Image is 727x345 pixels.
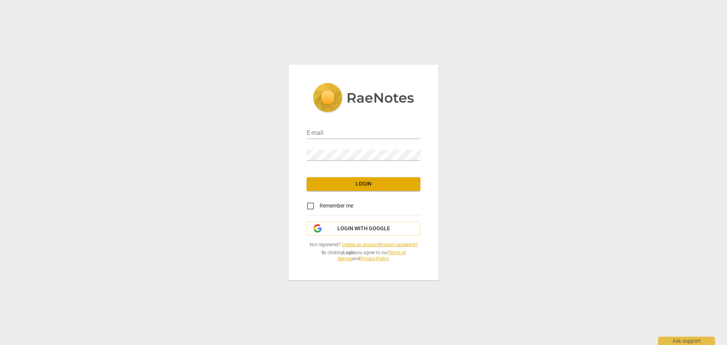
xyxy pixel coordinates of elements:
[307,242,420,248] span: Not registered? |
[307,250,420,262] span: By clicking you agree to our and .
[658,337,715,345] div: Ask support
[381,242,418,247] a: Forgot password?
[320,202,353,210] span: Remember me
[307,177,420,191] button: Login
[360,256,388,261] a: Privacy Policy
[313,83,414,114] img: 5ac2273c67554f335776073100b6d88f.svg
[338,250,406,262] a: Terms of Service
[337,225,390,233] span: Login with Google
[343,250,355,255] b: Login
[342,242,379,247] a: Create an account
[313,180,414,188] span: Login
[307,222,420,236] button: Login with Google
